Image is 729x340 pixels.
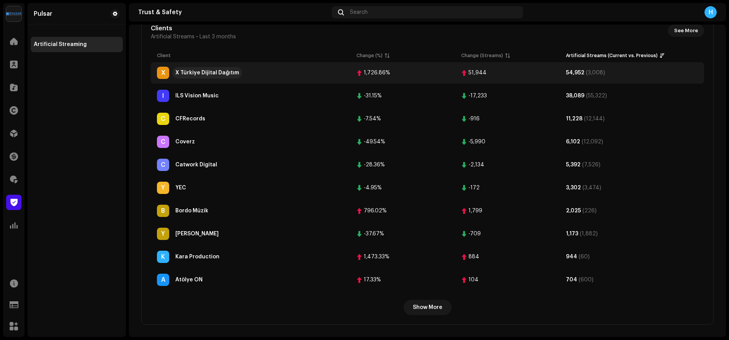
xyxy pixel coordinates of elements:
[356,139,449,145] span: -49.54
[566,277,577,283] div: 704
[582,208,597,214] div: (226)
[175,208,208,214] div: Bordo Müzik
[461,139,554,145] span: -5990
[157,67,169,79] div: X
[468,139,485,145] div: -5,990
[364,254,389,260] div: 1,473.33%
[566,116,582,122] div: 11,228
[157,228,169,240] div: Y
[566,139,580,145] div: 6,102
[356,93,449,99] span: -31.15
[364,208,387,214] div: 796.02%
[175,116,205,122] div: CFRecords
[582,162,600,168] div: (7,526)
[404,300,452,315] button: Show More
[566,185,581,191] div: 3,302
[468,116,480,122] div: -916
[175,162,217,168] div: Catwork Digital
[175,254,219,260] div: Kara Production
[566,231,578,237] div: 1,173
[364,70,390,76] div: 1,726.86%
[157,251,169,263] div: K
[157,182,169,194] div: Y
[157,113,169,125] div: C
[356,277,449,283] span: 17.33
[356,208,449,214] span: 796.02
[151,25,236,32] div: Clients
[461,70,554,76] span: 51944
[151,34,195,40] span: Artificial Streams
[586,70,605,76] div: (3,008)
[175,70,239,76] div: X Türkiye Dijital Dağıtım
[413,300,442,315] span: Show More
[461,208,554,214] span: 1799
[364,93,382,99] div: -31.15%
[175,185,186,191] div: YEC
[356,70,449,76] span: 1726.86
[566,93,584,99] div: 38,089
[196,34,198,40] span: •
[468,185,480,191] div: -172
[468,208,482,214] div: 1,799
[468,162,484,168] div: -2,134
[364,185,382,191] div: -4.95%
[468,231,481,237] div: -709
[468,277,478,283] div: 104
[364,116,381,122] div: -7.54%
[580,231,598,237] div: (1,882)
[704,6,717,18] div: H
[582,185,601,191] div: (3,474)
[175,93,219,99] div: ILS Vision Music
[461,277,554,283] span: 104
[579,254,590,260] div: (60)
[31,37,123,52] re-m-nav-item: Artificial Streaming
[461,116,554,122] span: -916
[461,254,554,260] span: 884
[674,23,698,38] span: See More
[6,6,21,21] img: 1d4ab021-3d3a-477c-8d2a-5ac14ed14e8d
[175,231,219,237] div: Yıldıray Gürgen
[138,9,329,15] div: Trust & Safety
[566,70,584,76] div: 54,952
[34,41,87,48] div: Artificial Streaming
[566,52,658,59] div: Artificial Streams (Current vs. Previous)
[586,93,607,99] div: (55,322)
[582,139,603,145] div: (12,092)
[461,162,554,168] span: -2134
[175,139,195,145] div: Coverz
[364,277,381,283] div: 17.33%
[157,136,169,148] div: C
[461,231,554,237] span: -709
[468,70,487,76] div: 51,944
[461,52,503,59] div: Change (Streams)
[157,159,169,171] div: C
[157,274,169,286] div: A
[34,11,52,17] div: Pulsar
[364,139,385,145] div: -49.54%
[584,116,605,122] div: (12,144)
[364,231,384,237] div: -37.67%
[356,162,449,168] span: -28.36
[579,277,594,283] div: (600)
[356,52,383,59] div: Change (%)
[566,254,577,260] div: 944
[200,34,236,40] span: Last 3 months
[356,231,449,237] span: -37.67
[157,90,169,102] div: I
[175,277,203,283] div: Atölye ON
[461,185,554,191] span: -172
[350,9,368,15] span: Search
[461,93,554,99] span: -17233
[566,208,581,214] div: 2,025
[468,93,487,99] div: -17,233
[356,254,449,260] span: 1473.33
[356,185,449,191] span: -4.95
[157,205,169,217] div: B
[668,25,704,37] button: See More
[364,162,385,168] div: -28.36%
[566,162,581,168] div: 5,392
[468,254,479,260] div: 884
[356,116,449,122] span: -7.54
